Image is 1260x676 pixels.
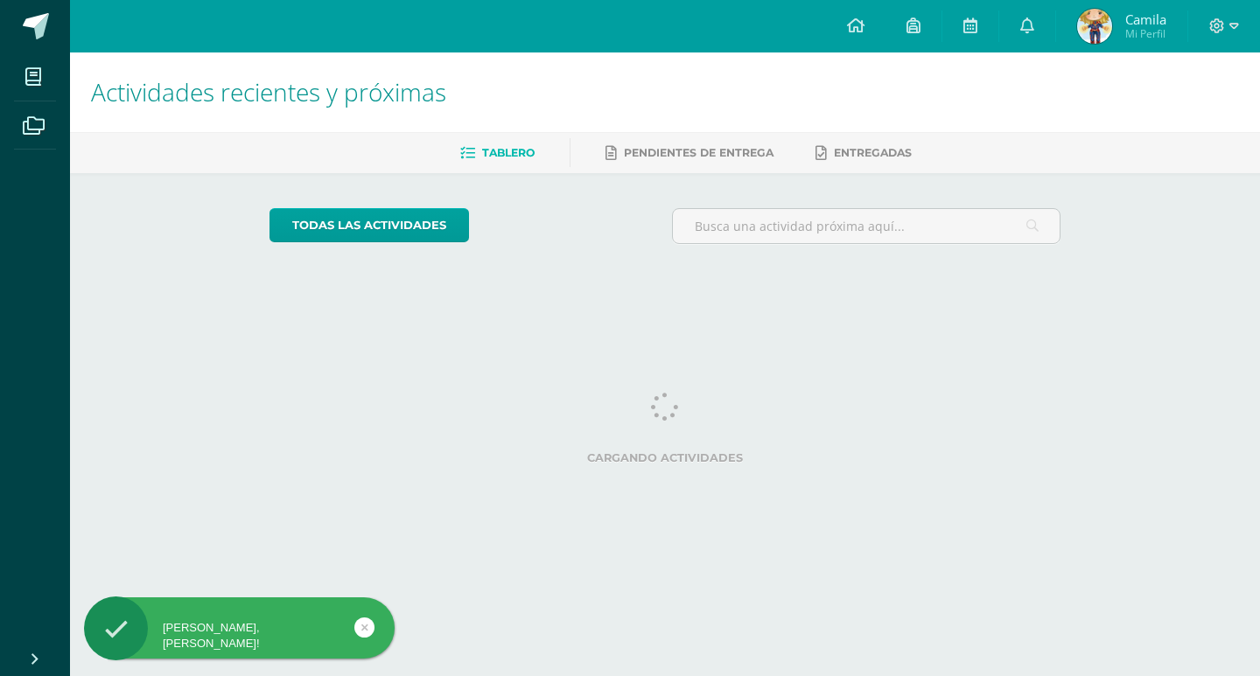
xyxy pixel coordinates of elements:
label: Cargando actividades [269,451,1061,464]
span: Entregadas [834,146,912,159]
a: Entregadas [815,139,912,167]
div: [PERSON_NAME], [PERSON_NAME]! [84,620,395,652]
span: Actividades recientes y próximas [91,75,446,108]
img: 616c03aa6a5b2cbbfb955a68e3f8a760.png [1077,9,1112,44]
span: Mi Perfil [1125,26,1166,41]
a: Pendientes de entrega [605,139,773,167]
input: Busca una actividad próxima aquí... [673,209,1060,243]
span: Tablero [482,146,535,159]
span: Pendientes de entrega [624,146,773,159]
span: Camila [1125,10,1166,28]
a: Tablero [460,139,535,167]
a: todas las Actividades [269,208,469,242]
